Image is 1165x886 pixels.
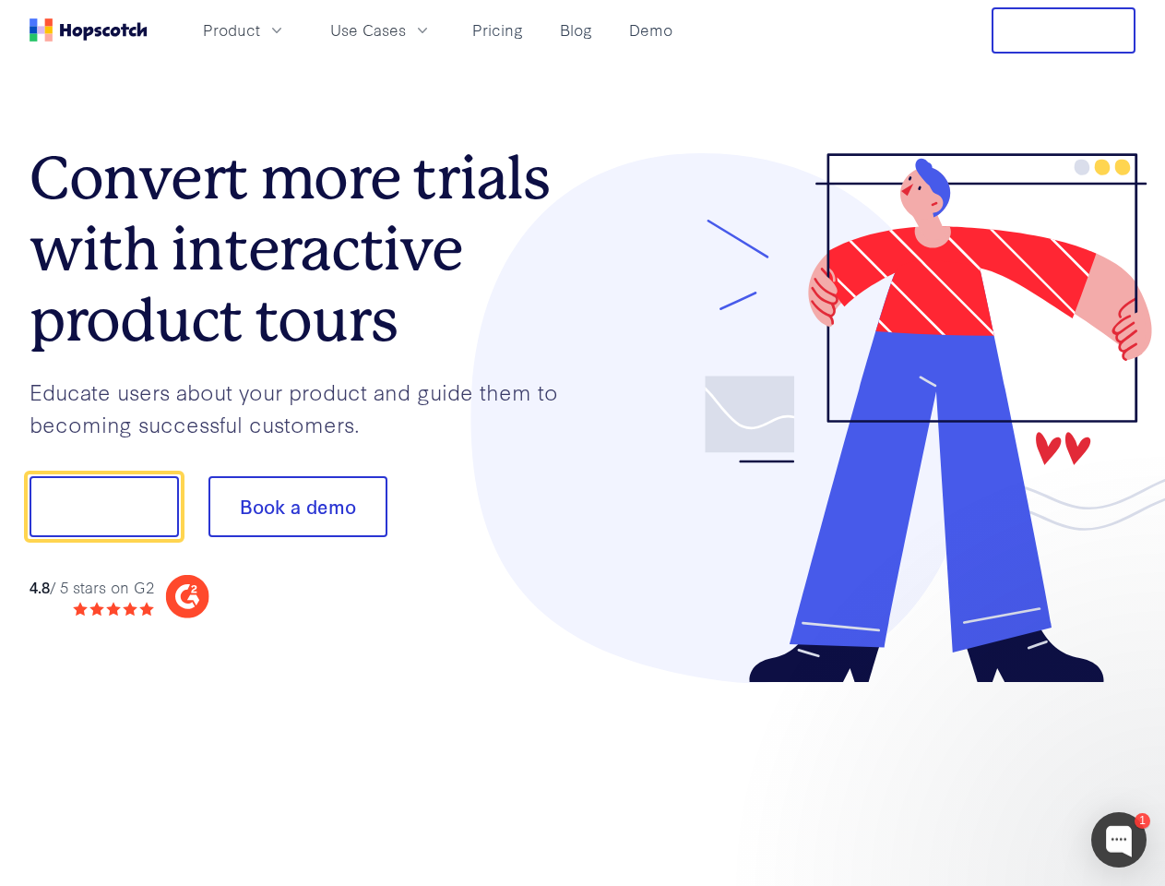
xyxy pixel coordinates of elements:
button: Show me! [30,476,179,537]
a: Home [30,18,148,42]
button: Free Trial [992,7,1135,54]
a: Demo [622,15,680,45]
strong: 4.8 [30,576,50,597]
span: Product [203,18,260,42]
span: Use Cases [330,18,406,42]
div: / 5 stars on G2 [30,576,154,599]
h1: Convert more trials with interactive product tours [30,143,583,355]
a: Blog [553,15,600,45]
p: Educate users about your product and guide them to becoming successful customers. [30,376,583,439]
button: Use Cases [319,15,443,45]
button: Product [192,15,297,45]
div: 1 [1135,813,1150,829]
a: Pricing [465,15,530,45]
button: Book a demo [208,476,387,537]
